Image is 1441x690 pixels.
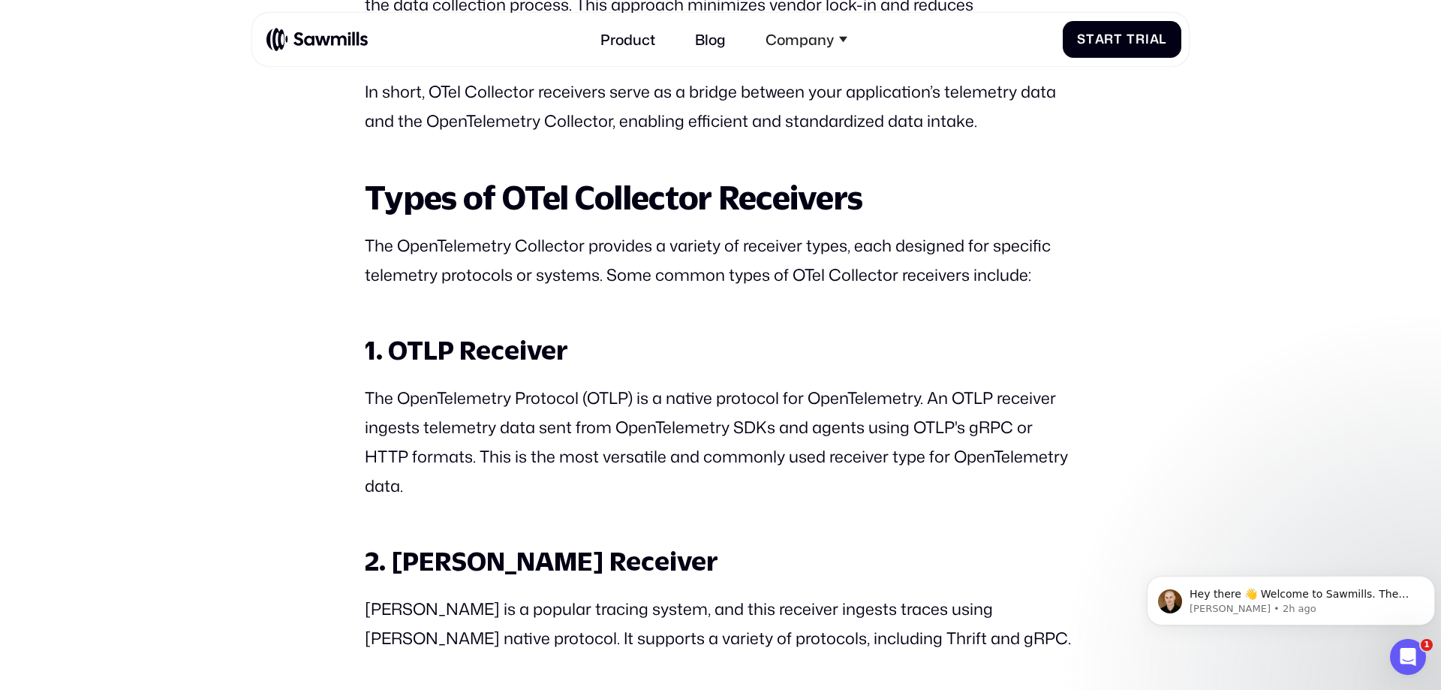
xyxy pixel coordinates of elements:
span: t [1086,32,1095,47]
span: a [1150,32,1160,47]
p: [PERSON_NAME] is a popular tracing system, and this receiver ingests traces using [PERSON_NAME] n... [365,595,1076,653]
strong: 2. [PERSON_NAME] Receiver [365,545,718,576]
strong: 1. OTLP Receiver [365,334,568,365]
p: The OpenTelemetry Protocol (OTLP) is a native protocol for OpenTelemetry. An OTLP receiver ingest... [365,384,1076,500]
span: a [1095,32,1105,47]
div: Company [766,31,834,48]
strong: Types of OTel Collector Receivers [365,178,862,216]
span: t [1114,32,1123,47]
span: i [1145,32,1150,47]
a: StartTrial [1063,21,1182,58]
p: The OpenTelemetry Collector provides a variety of receiver types, each designed for specific tele... [365,231,1076,290]
iframe: Intercom live chat [1390,639,1426,675]
span: T [1127,32,1136,47]
span: 1 [1421,639,1433,651]
a: Blog [684,20,737,59]
span: S [1077,32,1086,47]
a: Product [590,20,666,59]
span: r [1104,32,1114,47]
iframe: Intercom notifications message [1141,544,1441,649]
p: In short, OTel Collector receivers serve as a bridge between your application’s telemetry data an... [365,77,1076,136]
div: Company [754,20,858,59]
span: r [1136,32,1145,47]
span: l [1159,32,1167,47]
